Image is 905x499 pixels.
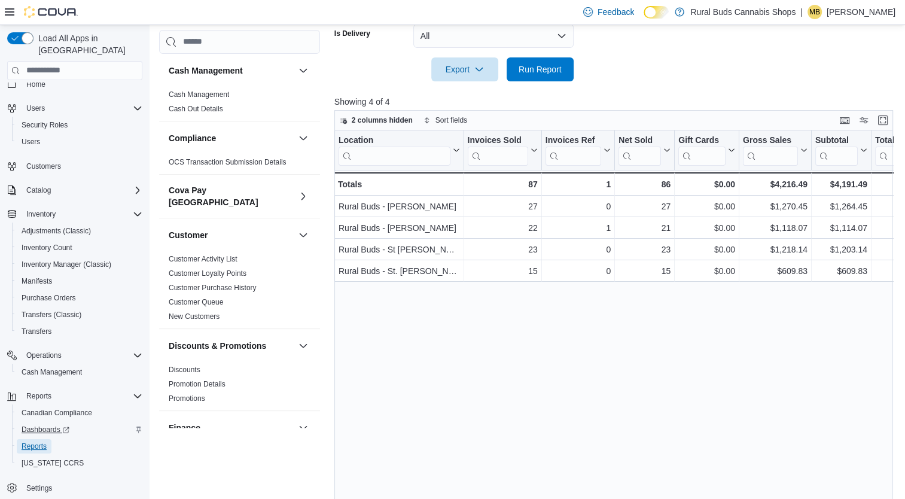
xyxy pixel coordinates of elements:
span: Inventory Count [17,241,142,255]
span: Customers [26,162,61,171]
a: Customer Loyalty Points [169,269,246,278]
h3: Compliance [169,132,216,144]
div: $0.00 [678,199,735,214]
span: Operations [26,351,62,360]
div: 0 [546,264,611,278]
button: Home [2,75,147,93]
a: Manifests [17,274,57,288]
p: [PERSON_NAME] [827,5,895,19]
a: New Customers [169,312,220,321]
span: Reports [17,439,142,454]
span: Security Roles [17,118,142,132]
div: Michelle Brusse [808,5,822,19]
a: Customers [22,159,66,174]
div: Gift Cards [678,135,726,146]
button: Settings [2,479,147,496]
button: Gross Sales [743,135,808,165]
span: Customers [22,159,142,174]
span: Inventory Count [22,243,72,252]
div: Location [339,135,450,146]
span: Dashboards [22,425,69,434]
span: Load All Apps in [GEOGRAPHIC_DATA] [33,32,142,56]
div: 1 [546,177,611,191]
span: MB [809,5,820,19]
button: Sort fields [419,113,472,127]
button: Security Roles [12,117,147,133]
a: [US_STATE] CCRS [17,456,89,470]
a: Users [17,135,45,149]
button: Cash Management [12,364,147,381]
a: Cash Management [169,90,229,99]
button: Compliance [169,132,294,144]
button: Discounts & Promotions [296,339,310,353]
label: Is Delivery [334,29,370,38]
div: Gross Sales [743,135,798,146]
span: Security Roles [22,120,68,130]
span: Settings [22,480,142,495]
span: Settings [26,483,52,493]
a: Reports [17,439,51,454]
button: Export [431,57,498,81]
button: Users [22,101,50,115]
button: Users [2,100,147,117]
div: $1,270.45 [743,199,808,214]
span: Reports [26,391,51,401]
div: 0 [546,242,611,257]
div: Invoices Ref [546,135,601,146]
button: Operations [22,348,66,363]
button: Location [339,135,460,165]
span: Cash Management [22,367,82,377]
span: Customer Purchase History [169,283,257,293]
div: Totals [338,177,460,191]
a: Adjustments (Classic) [17,224,96,238]
div: $1,218.14 [743,242,808,257]
button: Cova Pay [GEOGRAPHIC_DATA] [169,184,294,208]
p: | [800,5,803,19]
button: Purchase Orders [12,290,147,306]
span: Transfers [22,327,51,336]
span: OCS Transaction Submission Details [169,157,287,167]
span: Cash Out Details [169,104,223,114]
button: Customers [2,157,147,175]
span: Users [17,135,142,149]
div: Customer [159,252,320,328]
span: Users [22,101,142,115]
div: $0.00 [678,177,735,191]
a: Customer Activity List [169,255,237,263]
span: Adjustments (Classic) [22,226,91,236]
span: Customer Activity List [169,254,237,264]
span: Home [22,77,142,92]
button: Adjustments (Classic) [12,223,147,239]
a: Inventory Count [17,241,77,255]
a: Cash Out Details [169,105,223,113]
button: Inventory Count [12,239,147,256]
h3: Discounts & Promotions [169,340,266,352]
span: Operations [22,348,142,363]
button: Finance [169,422,294,434]
h3: Finance [169,422,200,434]
p: Rural Buds Cannabis Shops [690,5,796,19]
button: Compliance [296,131,310,145]
div: 23 [618,242,671,257]
div: 0 [546,199,611,214]
span: Transfers (Classic) [22,310,81,320]
div: $0.00 [678,221,735,235]
div: $1,118.07 [743,221,808,235]
span: Transfers (Classic) [17,308,142,322]
span: Promotions [169,394,205,403]
span: Inventory Manager (Classic) [17,257,142,272]
a: Inventory Manager (Classic) [17,257,116,272]
span: Inventory [26,209,56,219]
button: Reports [2,388,147,404]
div: Gross Sales [743,135,798,165]
a: Cash Management [17,365,87,379]
div: Invoices Sold [467,135,528,165]
div: 22 [467,221,537,235]
div: 15 [467,264,537,278]
span: Run Report [519,63,562,75]
span: [US_STATE] CCRS [22,458,84,468]
button: Subtotal [815,135,867,165]
button: Cash Management [296,63,310,78]
span: Manifests [22,276,52,286]
a: Security Roles [17,118,72,132]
